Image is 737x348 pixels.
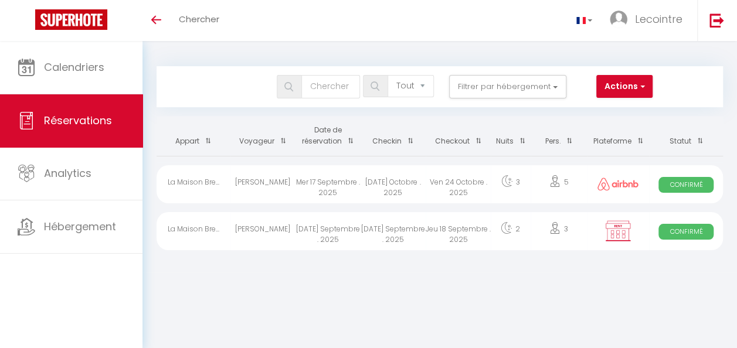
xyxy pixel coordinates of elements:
span: Analytics [44,166,91,180]
th: Sort by checkin [361,116,426,156]
th: Sort by rentals [157,116,230,156]
span: Chercher [179,13,219,25]
th: Sort by status [649,116,723,156]
button: Actions [596,75,653,98]
span: Hébergement [44,219,116,234]
img: ... [610,11,627,28]
span: Calendriers [44,60,104,74]
span: Réservations [44,113,112,128]
th: Sort by booking date [296,116,361,156]
th: Sort by people [531,116,587,156]
th: Sort by nights [491,116,531,156]
img: logout [709,13,724,28]
img: Super Booking [35,9,107,30]
th: Sort by guest [230,116,296,156]
button: Filtrer par hébergement [449,75,566,98]
span: Lecointre [635,12,682,26]
input: Chercher [301,75,360,98]
th: Sort by checkout [426,116,491,156]
th: Sort by channel [587,116,649,156]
